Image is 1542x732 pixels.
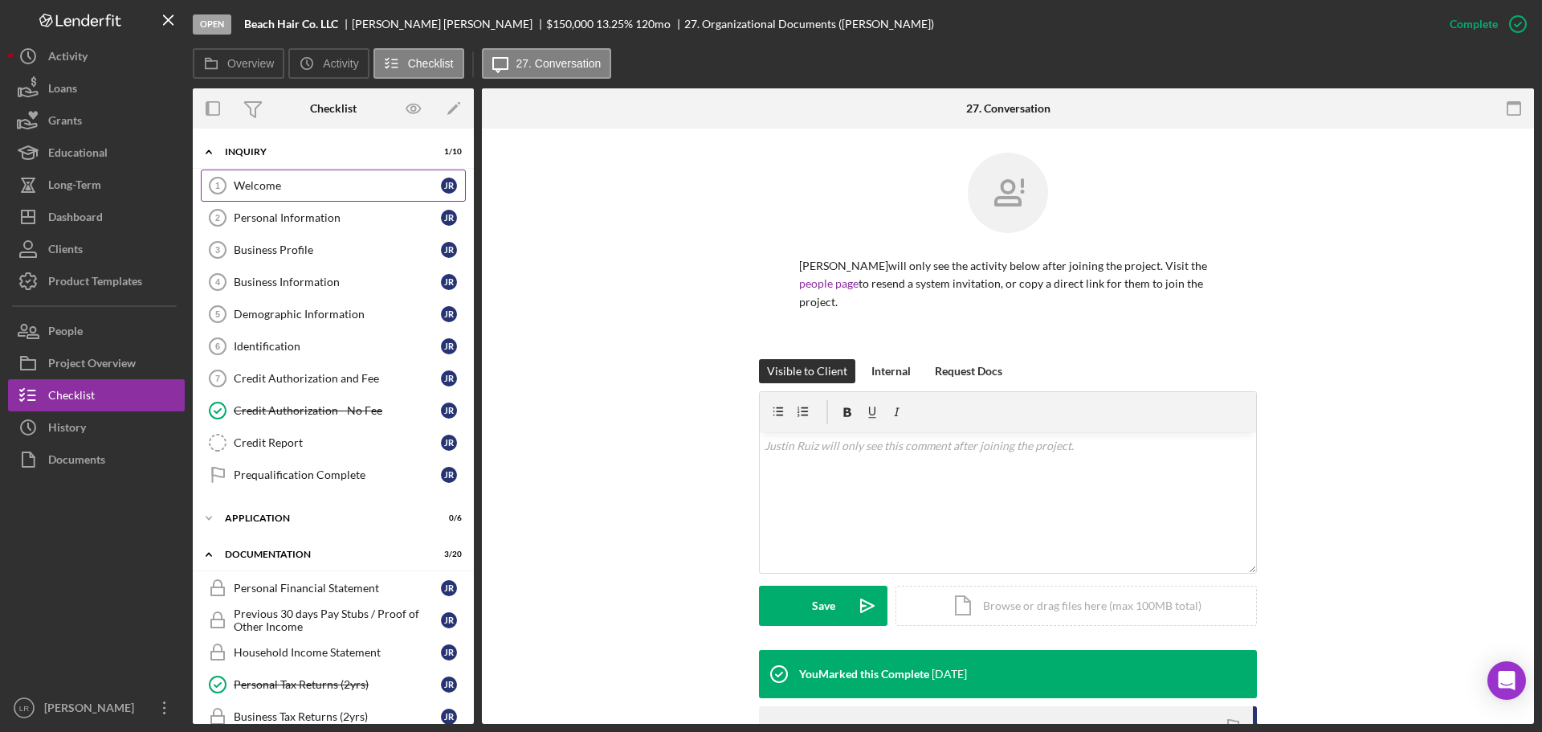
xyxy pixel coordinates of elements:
[8,233,185,265] button: Clients
[596,18,633,31] div: 13.25 %
[441,435,457,451] div: J R
[1450,8,1498,40] div: Complete
[234,710,441,723] div: Business Tax Returns (2yrs)
[373,48,464,79] button: Checklist
[441,612,457,628] div: J R
[201,572,466,604] a: Personal Financial StatementJR
[234,179,441,192] div: Welcome
[352,18,546,31] div: [PERSON_NAME] [PERSON_NAME]
[433,147,462,157] div: 1 / 10
[441,644,457,660] div: J R
[323,57,358,70] label: Activity
[441,274,457,290] div: J R
[8,347,185,379] button: Project Overview
[48,233,83,269] div: Clients
[215,277,221,287] tspan: 4
[201,427,466,459] a: Credit ReportJR
[201,202,466,234] a: 2Personal InformationJR
[441,709,457,725] div: J R
[288,48,369,79] button: Activity
[8,201,185,233] button: Dashboard
[441,580,457,596] div: J R
[8,444,185,476] a: Documents
[799,257,1217,311] p: [PERSON_NAME] will only see the activity below after joining the project. Visit the to resend a s...
[201,330,466,362] a: 6IdentificationJR
[759,586,887,626] button: Save
[234,436,441,449] div: Credit Report
[48,201,103,237] div: Dashboard
[234,243,441,256] div: Business Profile
[812,586,835,626] div: Save
[8,137,185,169] a: Educational
[244,18,338,31] b: Beach Hair Co. LLC
[215,374,220,383] tspan: 7
[234,372,441,385] div: Credit Authorization and Fee
[234,211,441,224] div: Personal Information
[546,17,594,31] span: $150,000
[48,137,108,173] div: Educational
[193,14,231,35] div: Open
[8,104,185,137] button: Grants
[48,315,83,351] div: People
[48,411,86,448] div: History
[8,379,185,411] button: Checklist
[759,359,855,383] button: Visible to Client
[48,40,88,76] div: Activity
[863,359,919,383] button: Internal
[684,18,934,31] div: 27. Organizational Documents ([PERSON_NAME])
[799,668,929,681] div: You Marked this Complete
[215,213,220,223] tspan: 2
[8,265,185,297] button: Product Templates
[441,210,457,226] div: J R
[441,403,457,419] div: J R
[201,362,466,395] a: 7Credit Authorization and FeeJR
[201,669,466,701] a: Personal Tax Returns (2yrs)JR
[408,57,454,70] label: Checklist
[201,170,466,202] a: 1WelcomeJR
[441,370,457,386] div: J R
[433,513,462,523] div: 0 / 6
[8,315,185,347] button: People
[48,104,82,141] div: Grants
[8,72,185,104] a: Loans
[8,692,185,724] button: LR[PERSON_NAME]
[201,266,466,298] a: 4Business InformationJR
[234,607,441,633] div: Previous 30 days Pay Stubs / Proof of Other Income
[48,347,136,383] div: Project Overview
[310,102,357,115] div: Checklist
[234,468,441,481] div: Prequalification Complete
[201,234,466,266] a: 3Business ProfileJR
[225,513,422,523] div: Application
[201,604,466,636] a: Previous 30 days Pay Stubs / Proof of Other IncomeJR
[234,340,441,353] div: Identification
[927,359,1010,383] button: Request Docs
[234,646,441,659] div: Household Income Statement
[48,72,77,108] div: Loans
[201,459,466,491] a: Prequalification CompleteJR
[201,636,466,669] a: Household Income StatementJR
[441,306,457,322] div: J R
[8,40,185,72] button: Activity
[234,308,441,321] div: Demographic Information
[635,18,671,31] div: 120 mo
[234,678,441,691] div: Personal Tax Returns (2yrs)
[932,668,967,681] time: 2025-09-26 04:06
[234,404,441,417] div: Credit Authorization - No Fee
[225,550,422,559] div: Documentation
[871,359,911,383] div: Internal
[8,411,185,444] button: History
[215,181,220,190] tspan: 1
[8,169,185,201] button: Long-Term
[201,395,466,427] a: Credit Authorization - No FeeJR
[48,444,105,480] div: Documents
[935,359,1002,383] div: Request Docs
[215,309,220,319] tspan: 5
[767,359,847,383] div: Visible to Client
[225,147,422,157] div: Inquiry
[799,276,859,290] a: people page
